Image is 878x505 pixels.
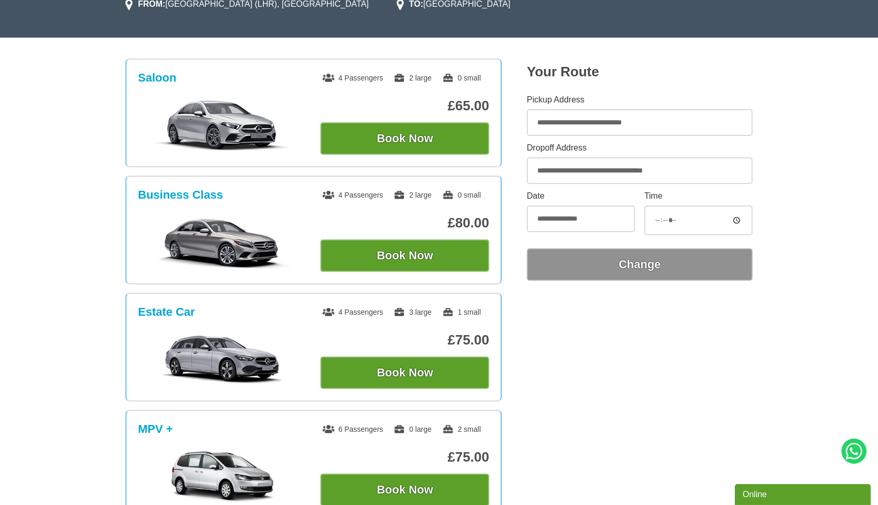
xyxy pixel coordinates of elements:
button: Book Now [320,122,489,155]
h2: Your Route [527,64,753,80]
img: Saloon [144,99,301,152]
h3: Business Class [138,188,223,202]
button: Book Now [320,357,489,389]
p: £65.00 [320,98,489,114]
p: £80.00 [320,215,489,231]
button: Book Now [320,239,489,272]
span: 4 Passengers [322,191,383,199]
span: 1 small [442,308,481,316]
span: 6 Passengers [322,425,383,433]
label: Date [527,192,635,200]
h3: MPV + [138,422,173,436]
span: 0 small [442,74,481,82]
img: Estate Car [144,334,301,386]
button: Change [527,248,753,281]
label: Dropoff Address [527,144,753,152]
span: 2 large [394,74,432,82]
p: £75.00 [320,449,489,465]
p: £75.00 [320,332,489,348]
label: Pickup Address [527,96,753,104]
span: 4 Passengers [322,308,383,316]
span: 0 small [442,191,481,199]
span: 2 small [442,425,481,433]
span: 3 large [394,308,432,316]
span: 2 large [394,191,432,199]
span: 4 Passengers [322,74,383,82]
img: MPV + [144,451,301,503]
span: 0 large [394,425,432,433]
img: Business Class [144,216,301,269]
label: Time [644,192,753,200]
h3: Saloon [138,71,176,85]
iframe: chat widget [735,482,873,505]
h3: Estate Car [138,305,195,319]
